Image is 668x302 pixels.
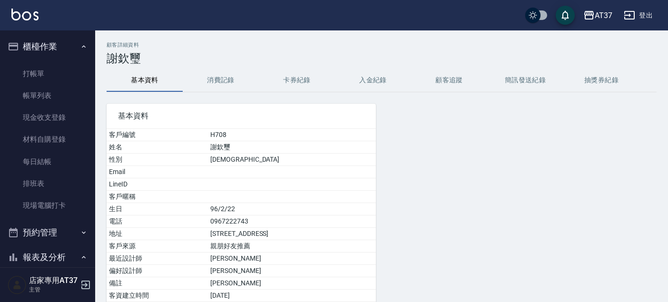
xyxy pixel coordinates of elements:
[107,178,208,191] td: LineID
[107,203,208,215] td: 生日
[208,265,376,277] td: [PERSON_NAME]
[487,69,563,92] button: 簡訊發送紀錄
[107,215,208,228] td: 電話
[8,275,27,294] img: Person
[556,6,575,25] button: save
[107,129,208,141] td: 客戶編號
[107,52,657,65] h3: 謝欽璽
[11,9,39,20] img: Logo
[4,34,91,59] button: 櫃檯作業
[4,195,91,216] a: 現場電腦打卡
[29,285,78,294] p: 主管
[4,128,91,150] a: 材料自購登錄
[208,253,376,265] td: [PERSON_NAME]
[208,290,376,302] td: [DATE]
[107,277,208,290] td: 備註
[183,69,259,92] button: 消費記錄
[4,220,91,245] button: 預約管理
[118,111,364,121] span: 基本資料
[208,203,376,215] td: 96/2/22
[208,228,376,240] td: [STREET_ADDRESS]
[580,6,616,25] button: AT37
[595,10,612,21] div: AT37
[107,191,208,203] td: 客戶暱稱
[107,141,208,154] td: 姓名
[4,151,91,173] a: 每日結帳
[107,42,657,48] h2: 顧客詳細資料
[411,69,487,92] button: 顧客追蹤
[107,240,208,253] td: 客戶來源
[208,240,376,253] td: 親朋好友推薦
[4,173,91,195] a: 排班表
[4,63,91,85] a: 打帳單
[208,154,376,166] td: [DEMOGRAPHIC_DATA]
[107,166,208,178] td: Email
[107,265,208,277] td: 偏好設計師
[259,69,335,92] button: 卡券紀錄
[335,69,411,92] button: 入金紀錄
[4,85,91,107] a: 帳單列表
[107,154,208,166] td: 性別
[620,7,657,24] button: 登出
[107,290,208,302] td: 客資建立時間
[107,253,208,265] td: 最近設計師
[208,129,376,141] td: H708
[208,141,376,154] td: 謝欽璽
[4,245,91,270] button: 報表及分析
[29,276,78,285] h5: 店家專用AT37
[107,228,208,240] td: 地址
[563,69,639,92] button: 抽獎券紀錄
[208,277,376,290] td: [PERSON_NAME]
[208,215,376,228] td: 0967222743
[4,107,91,128] a: 現金收支登錄
[107,69,183,92] button: 基本資料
